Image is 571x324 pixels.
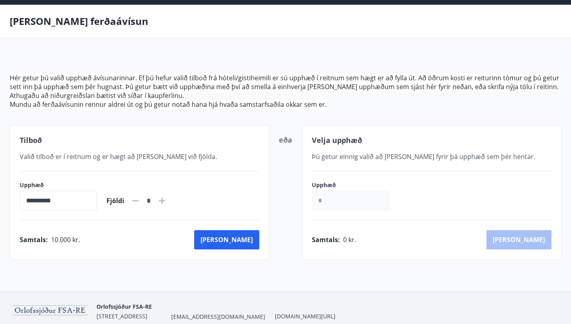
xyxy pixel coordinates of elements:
p: [PERSON_NAME] ferðaávísun [10,14,148,28]
span: Þú getur einnig valið að [PERSON_NAME] fyrir þá upphæð sem þér hentar. [312,152,535,161]
span: [STREET_ADDRESS] [96,312,147,320]
span: Tilboð [20,135,42,145]
span: Fjöldi [106,196,124,205]
span: eða [279,135,292,145]
span: Hér getur þú valið upphæð ávísunarinnar. Ef þú hefur valið tilboð frá hóteli/gistiheimili er sú u... [10,73,559,91]
span: 10.000 kr. [51,235,80,244]
span: Athugaðu að niðurgreiðslan bætist við síðar í kaupferlinu. [10,91,184,100]
button: [PERSON_NAME] [194,230,259,249]
label: Upphæð [20,181,97,189]
span: [EMAIL_ADDRESS][DOMAIN_NAME] [171,313,265,321]
a: [DOMAIN_NAME][URL] [275,312,336,320]
label: Upphæð [312,181,397,189]
span: Samtals : [312,235,340,244]
span: Mundu að ferðaávísunin rennur aldrei út og þú getur notað hana hjá hvaða samstarfsaðila okkar sem... [10,100,327,109]
span: 0 kr. [343,235,356,244]
img: 9KYmDEypRXG94GXCPf4TxXoKKe9FJA8K7GHHUKiP.png [10,303,90,319]
span: Valið tilboð er í reitnum og er hægt að [PERSON_NAME] við fjölda. [20,152,217,161]
span: Samtals : [20,235,48,244]
span: Velja upphæð [312,135,362,145]
span: Orlofssjóður FSA-RE [96,303,152,310]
